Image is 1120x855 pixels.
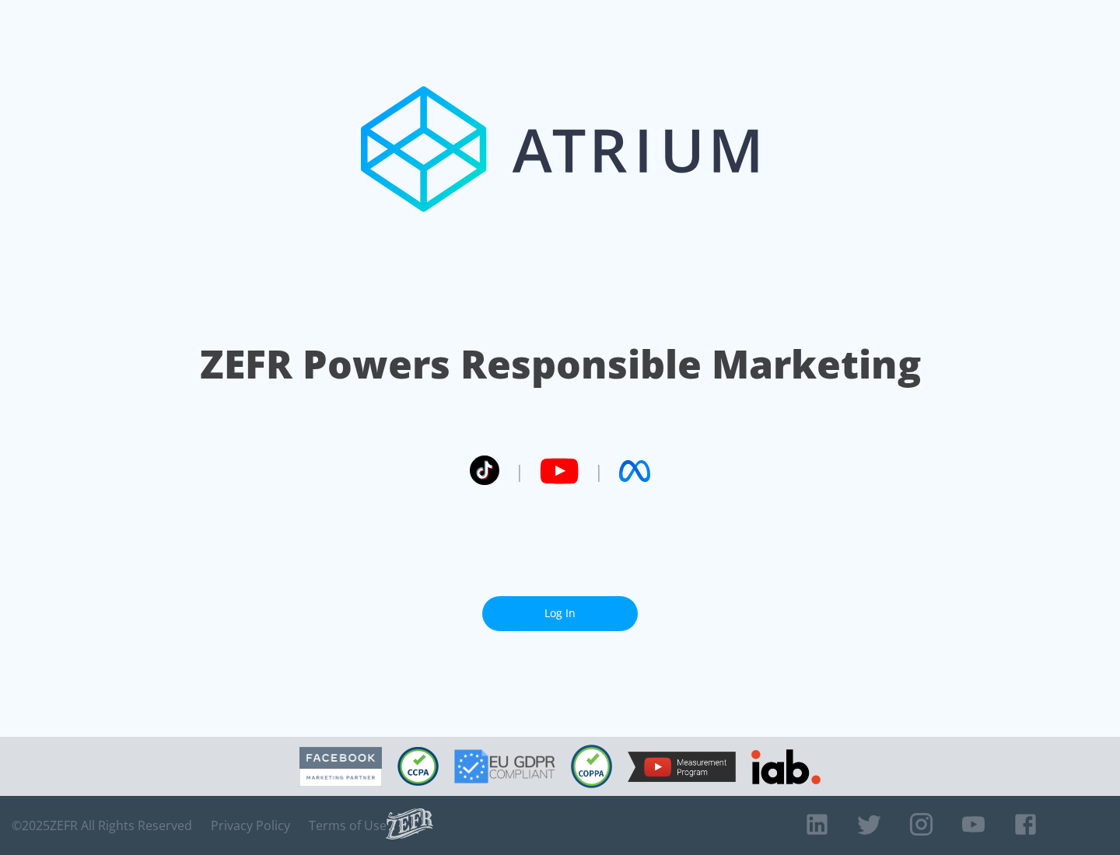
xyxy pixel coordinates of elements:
a: Log In [482,596,638,631]
span: © 2025 ZEFR All Rights Reserved [12,818,192,833]
a: Privacy Policy [211,818,290,833]
h1: ZEFR Powers Responsible Marketing [200,337,921,391]
img: CCPA Compliant [397,747,439,786]
img: YouTube Measurement Program [628,752,736,782]
img: GDPR Compliant [454,749,555,783]
img: IAB [751,749,821,784]
a: Terms of Use [309,818,387,833]
img: COPPA Compliant [571,745,612,788]
span: | [515,459,524,483]
img: Facebook Marketing Partner [299,747,382,787]
span: | [594,459,604,483]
